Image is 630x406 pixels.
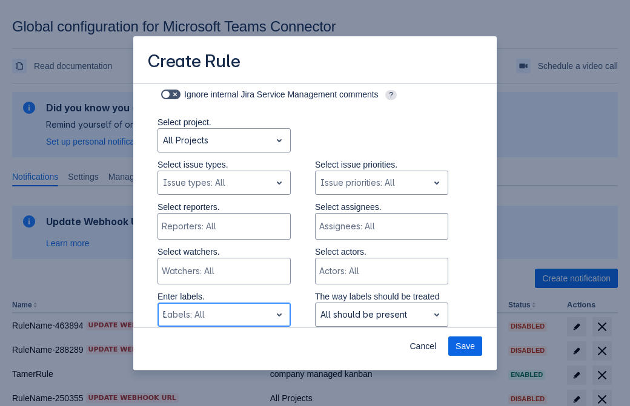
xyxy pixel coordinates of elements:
[133,83,497,328] div: Scrollable content
[429,307,444,322] span: open
[429,175,444,190] span: open
[272,307,287,322] span: open
[157,201,291,213] p: Select reporters.
[157,159,291,171] p: Select issue types.
[315,246,448,258] p: Select actors.
[385,90,397,100] span: ?
[315,159,448,171] p: Select issue priorities.
[272,133,287,148] span: open
[157,86,448,103] div: Ignore internal Jira Service Management comments
[148,51,240,74] h3: Create Rule
[448,336,482,356] button: Save
[456,336,475,356] span: Save
[272,175,287,190] span: open
[402,336,443,356] button: Cancel
[157,116,291,128] p: Select project.
[157,246,291,258] p: Select watchers.
[315,290,448,303] p: The way labels should be treated
[157,290,291,303] p: Enter labels.
[409,336,436,356] span: Cancel
[315,201,448,213] p: Select assignees.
